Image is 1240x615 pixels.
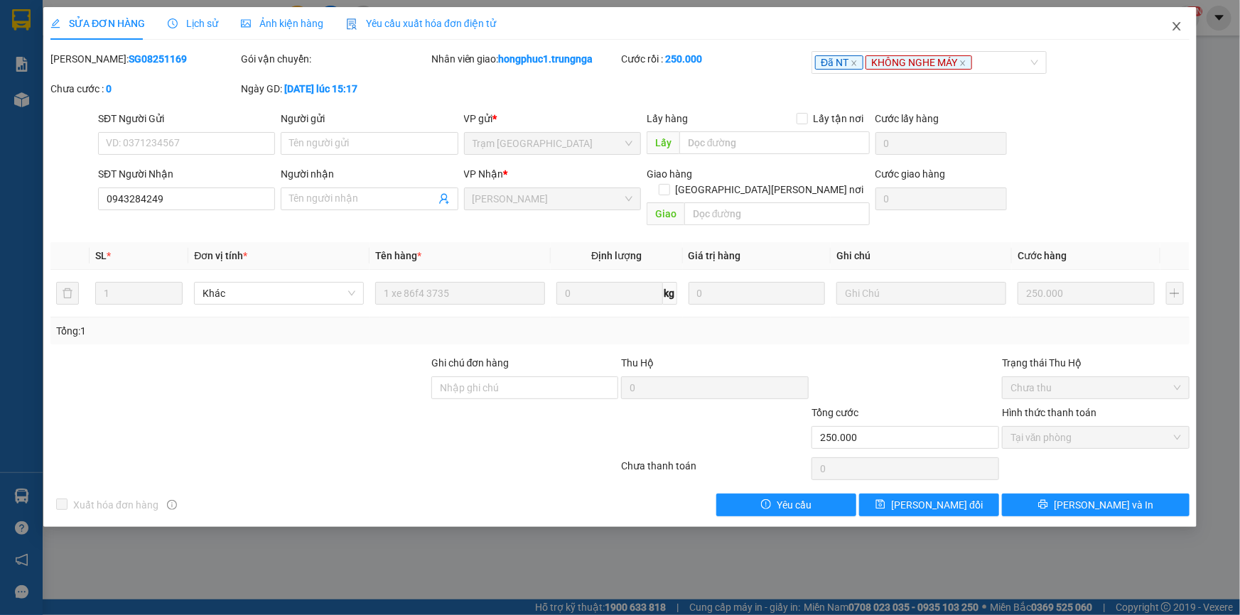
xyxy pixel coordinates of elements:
[284,83,357,94] b: [DATE] lúc 15:17
[777,497,812,513] span: Yêu cầu
[875,499,885,511] span: save
[1171,21,1182,32] span: close
[647,168,692,180] span: Giao hàng
[168,18,218,29] span: Lịch sử
[591,250,642,261] span: Định lượng
[1166,282,1184,305] button: plus
[194,250,247,261] span: Đơn vị tính
[866,55,972,70] span: KHÔNG NGHE MÁY
[1002,407,1096,418] label: Hình thức thanh toán
[875,113,939,124] label: Cước lấy hàng
[663,282,677,305] span: kg
[1002,355,1190,371] div: Trạng thái Thu Hộ
[684,202,870,225] input: Dọc đường
[464,168,504,180] span: VP Nhận
[431,357,510,369] label: Ghi chú đơn hàng
[346,18,357,30] img: icon
[1038,499,1048,511] span: printer
[689,250,741,261] span: Giá trị hàng
[1157,7,1197,47] button: Close
[438,193,450,205] span: user-add
[875,168,946,180] label: Cước giao hàng
[473,133,632,154] span: Trạm Sài Gòn
[670,182,870,197] span: [GEOGRAPHIC_DATA][PERSON_NAME] nơi
[621,357,654,369] span: Thu Hộ
[620,458,811,483] div: Chưa thanh toán
[716,494,856,516] button: exclamation-circleYêu cầu
[346,18,496,29] span: Yêu cầu xuất hóa đơn điện tử
[1018,282,1155,305] input: 0
[1018,250,1067,261] span: Cước hàng
[1002,494,1190,516] button: printer[PERSON_NAME] và In
[167,500,177,510] span: info-circle
[281,111,458,126] div: Người gửi
[98,166,275,182] div: SĐT Người Nhận
[891,497,983,513] span: [PERSON_NAME] đổi
[56,323,479,339] div: Tổng: 1
[50,81,238,97] div: Chưa cước :
[464,111,641,126] div: VP gửi
[473,188,632,209] span: Phan Thiết
[241,18,323,29] span: Ảnh kiện hàng
[281,166,458,182] div: Người nhận
[375,250,421,261] span: Tên hàng
[98,111,275,126] div: SĐT Người Gửi
[679,131,870,154] input: Dọc đường
[815,55,863,70] span: Đã NT
[499,53,593,65] b: hongphuc1.trungnga
[375,282,545,305] input: VD: Bàn, Ghế
[647,113,688,124] span: Lấy hàng
[431,51,619,67] div: Nhân viên giao:
[431,376,619,399] input: Ghi chú đơn hàng
[68,497,164,513] span: Xuất hóa đơn hàng
[168,18,178,28] span: clock-circle
[129,53,187,65] b: SG08251169
[56,282,79,305] button: delete
[621,51,809,67] div: Cước rồi :
[859,494,999,516] button: save[PERSON_NAME] đổi
[836,282,1006,305] input: Ghi Chú
[851,60,858,67] span: close
[689,282,826,305] input: 0
[50,18,60,28] span: edit
[808,111,870,126] span: Lấy tận nơi
[95,250,107,261] span: SL
[241,18,251,28] span: picture
[959,60,966,67] span: close
[1010,377,1181,398] span: Chưa thu
[106,83,112,94] b: 0
[241,51,428,67] div: Gói vận chuyển:
[665,53,702,65] b: 250.000
[50,18,145,29] span: SỬA ĐƠN HÀNG
[241,81,428,97] div: Ngày GD:
[875,187,1007,210] input: Cước giao hàng
[875,132,1007,155] input: Cước lấy hàng
[50,51,238,67] div: [PERSON_NAME]:
[203,283,355,304] span: Khác
[1010,427,1181,448] span: Tại văn phòng
[647,202,684,225] span: Giao
[812,407,858,418] span: Tổng cước
[761,499,771,511] span: exclamation-circle
[647,131,679,154] span: Lấy
[831,242,1012,270] th: Ghi chú
[1054,497,1153,513] span: [PERSON_NAME] và In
